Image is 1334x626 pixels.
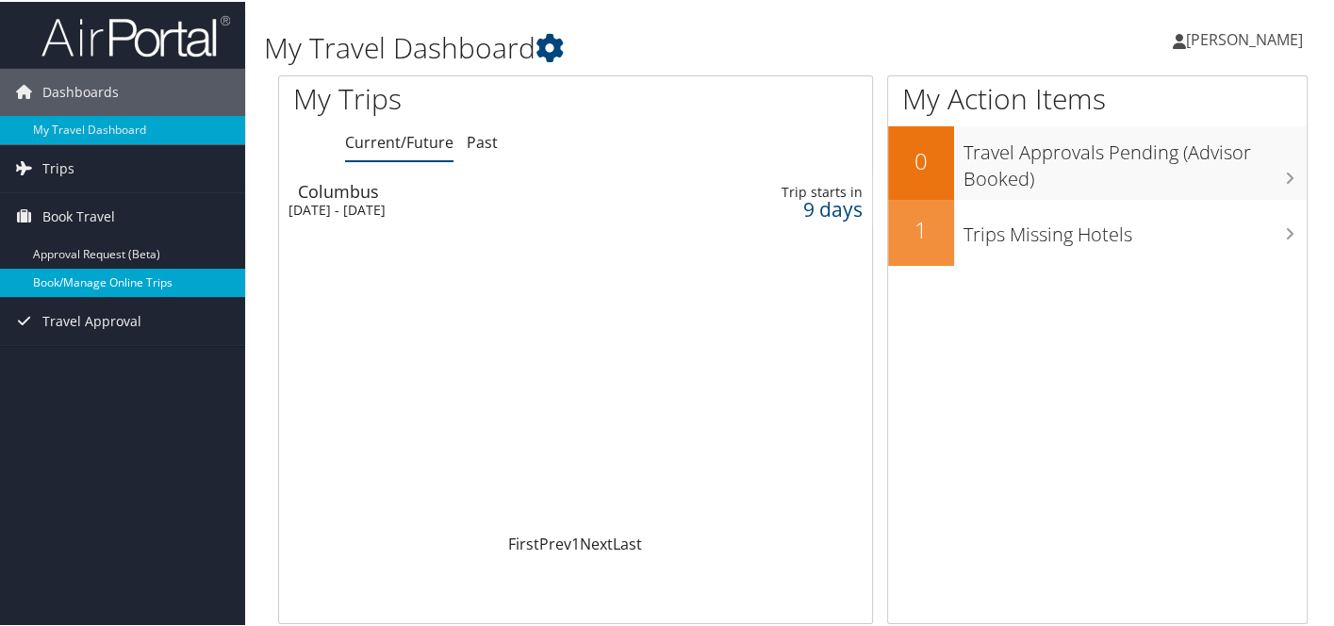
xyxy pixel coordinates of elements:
h1: My Travel Dashboard [264,26,969,66]
a: Next [580,532,613,552]
div: Columbus [298,181,683,198]
a: Current/Future [345,130,453,151]
a: [PERSON_NAME] [1173,9,1322,66]
img: airportal-logo.png [41,12,230,57]
a: Past [467,130,498,151]
div: Trip starts in [742,182,863,199]
a: Last [613,532,642,552]
span: Dashboards [42,67,119,114]
a: 1 [571,532,580,552]
h2: 1 [888,212,954,244]
span: Travel Approval [42,296,141,343]
h3: Trips Missing Hotels [963,210,1307,246]
div: 9 days [742,199,863,216]
h3: Travel Approvals Pending (Advisor Booked) [963,128,1307,190]
div: [DATE] - [DATE] [288,200,674,217]
a: 0Travel Approvals Pending (Advisor Booked) [888,124,1307,197]
h1: My Action Items [888,77,1307,117]
a: 1Trips Missing Hotels [888,198,1307,264]
a: First [508,532,539,552]
h2: 0 [888,143,954,175]
span: Trips [42,143,74,190]
span: Book Travel [42,191,115,239]
h1: My Trips [293,77,611,117]
span: [PERSON_NAME] [1186,27,1303,48]
a: Prev [539,532,571,552]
